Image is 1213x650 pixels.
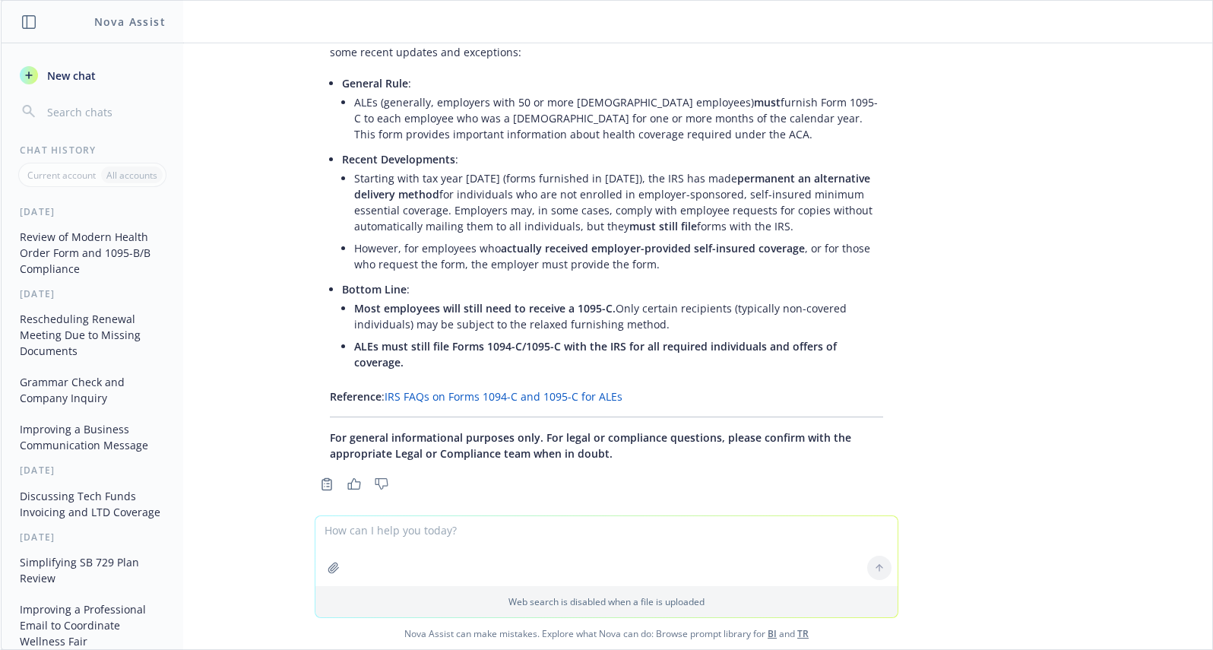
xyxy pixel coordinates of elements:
[330,430,851,461] span: For general informational purposes only. For legal or compliance questions, please confirm with t...
[342,76,408,90] span: General Rule
[14,62,171,89] button: New chat
[342,152,455,166] span: Recent Developments
[369,474,394,495] button: Thumbs down
[14,224,171,281] button: Review of Modern Health Order Form and 1095-B/B Compliance
[768,627,777,640] a: BI
[354,171,870,201] span: permanent an alternative delivery method
[2,287,183,300] div: [DATE]
[320,477,334,491] svg: Copy to clipboard
[501,241,805,255] span: actually received employer-provided self-insured coverage
[44,68,96,84] span: New chat
[2,144,183,157] div: Chat History
[354,339,837,369] span: ALEs must still file Forms 1094-C/1095-C with the IRS for all required individuals and offers of ...
[14,484,171,525] button: Discussing Tech Funds Invoicing and LTD Coverage
[325,595,888,608] p: Web search is disabled when a file is uploaded
[7,618,1206,649] span: Nova Assist can make mistakes. Explore what Nova can do: Browse prompt library for and
[385,389,622,404] a: IRS FAQs on Forms 1094-C and 1095-C for ALEs
[354,167,883,237] li: Starting with tax year [DATE] (forms furnished in [DATE]), the IRS has made for individuals who a...
[2,205,183,218] div: [DATE]
[106,169,157,182] p: All accounts
[2,531,183,544] div: [DATE]
[44,101,165,122] input: Search chats
[14,550,171,591] button: Simplifying SB 729 Plan Review
[354,297,883,335] li: Only certain recipients (typically non-covered individuals) may be subject to the relaxed furnish...
[14,306,171,363] button: Rescheduling Renewal Meeting Due to Missing Documents
[629,219,697,233] span: must still file
[94,14,166,30] h1: Nova Assist
[797,627,809,640] a: TR
[330,388,883,404] p: :
[330,28,883,60] p: Applicable Large Employers (ALEs) , but there are some recent updates and exceptions:
[754,95,781,109] span: must
[354,237,883,275] li: However, for employees who , or for those who request the form, the employer must provide the form.
[330,389,382,404] span: Reference
[342,151,883,167] p: :
[27,169,96,182] p: Current account
[354,91,883,145] li: ALEs (generally, employers with 50 or more [DEMOGRAPHIC_DATA] employees) furnish Form 1095-C to e...
[342,282,407,296] span: Bottom Line
[342,75,883,91] p: :
[2,464,183,477] div: [DATE]
[14,417,171,458] button: Improving a Business Communication Message
[342,281,883,297] p: :
[354,301,616,315] span: Most employees will still need to receive a 1095-C.
[14,369,171,411] button: Grammar Check and Company Inquiry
